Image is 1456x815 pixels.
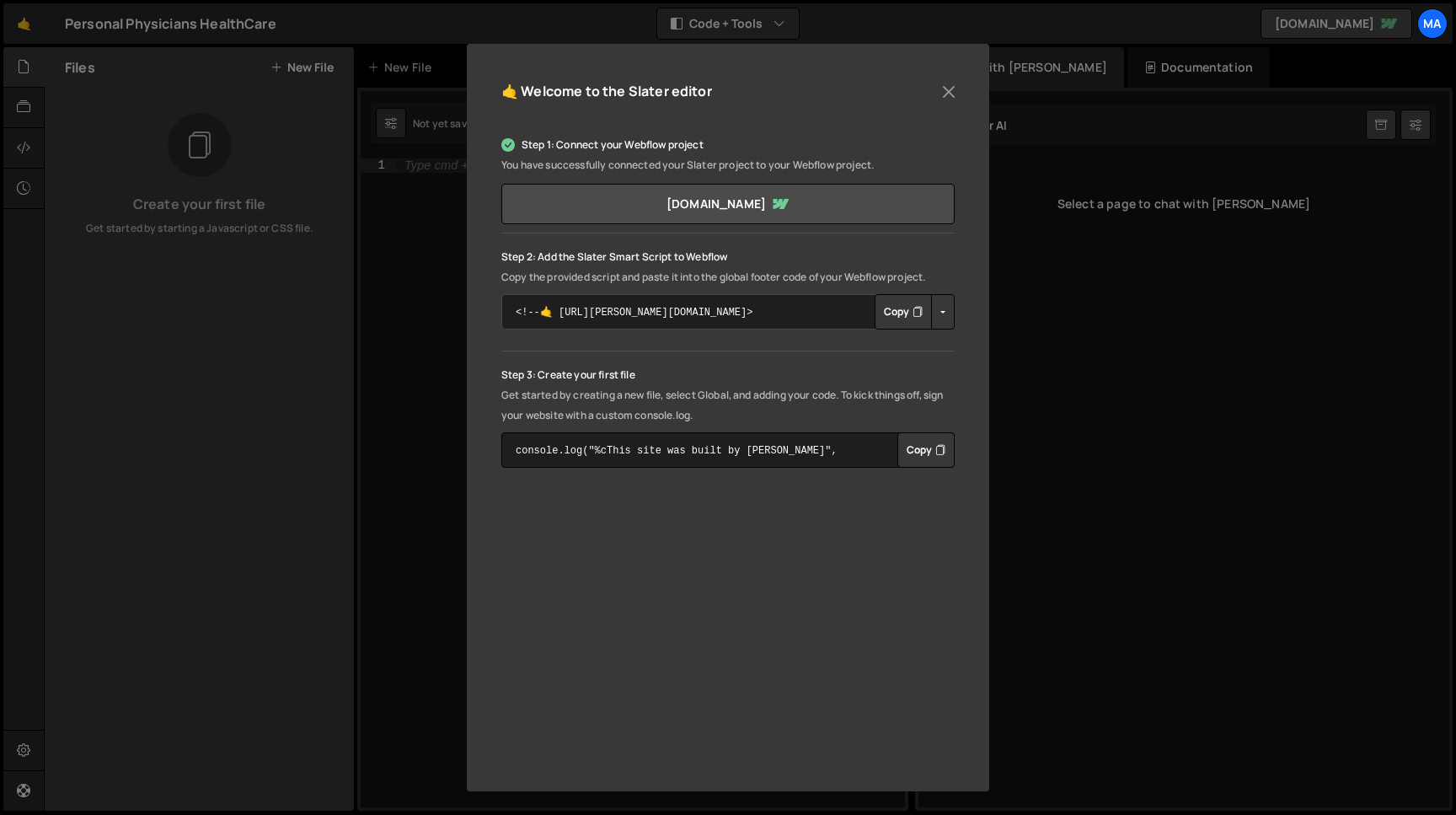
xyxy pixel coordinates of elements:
p: Copy the provided script and paste it into the global footer code of your Webflow project. [501,267,955,287]
textarea: <!--🤙 [URL][PERSON_NAME][DOMAIN_NAME]> <script>document.addEventListener("DOMContentLoaded", func... [501,294,955,330]
p: Step 3: Create your first file [501,365,955,385]
button: Close [936,79,961,105]
p: Get started by creating a new file, select Global, and adding your code. To kick things off, sign... [501,385,955,426]
div: Button group with nested dropdown [897,432,955,468]
p: You have successfully connected your Slater project to your Webflow project. [501,155,955,175]
p: Step 1: Connect your Webflow project [501,135,955,155]
a: [DOMAIN_NAME] [501,184,955,224]
textarea: console.log("%cThis site was built by [PERSON_NAME]", "background:blue;color:#fff;padding: 8px;"); [501,432,955,468]
h5: 🤙 Welcome to the Slater editor [501,78,712,105]
button: Copy [897,432,955,468]
p: Step 2: Add the Slater Smart Script to Webflow [501,247,955,267]
iframe: YouTube video player [501,506,955,761]
div: Button group with nested dropdown [875,294,955,330]
a: Ma [1417,8,1448,39]
button: Copy [875,294,932,330]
